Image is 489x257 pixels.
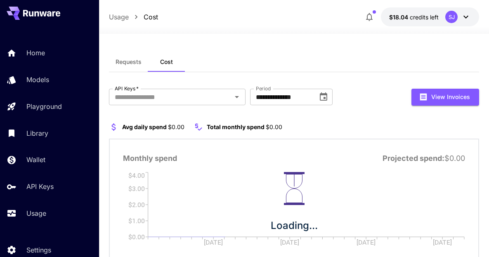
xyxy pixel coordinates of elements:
span: Total monthly spend [207,123,265,130]
p: Home [26,48,45,58]
p: Usage [26,208,46,218]
p: Library [26,128,48,138]
nav: breadcrumb [109,12,158,22]
p: Playground [26,101,62,111]
span: $0.00 [168,123,184,130]
button: View Invoices [411,89,479,106]
p: Settings [26,245,51,255]
a: View Invoices [411,92,479,100]
p: Models [26,75,49,85]
p: Loading... [271,218,318,233]
span: Requests [116,58,142,66]
span: $18.04 [389,14,410,21]
button: $18.04195SJ [381,7,479,26]
label: API Keys [115,85,139,92]
label: Period [256,85,271,92]
p: API Keys [26,182,54,191]
span: Cost [160,58,173,66]
button: Open [231,91,243,103]
span: Avg daily spend [122,123,167,130]
a: Cost [144,12,158,22]
span: $0.00 [266,123,282,130]
a: Usage [109,12,129,22]
p: Wallet [26,155,45,165]
div: $18.04195 [389,13,439,21]
div: SJ [445,11,458,23]
button: Choose date, selected date is Sep 1, 2025 [315,89,332,105]
span: credits left [410,14,439,21]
